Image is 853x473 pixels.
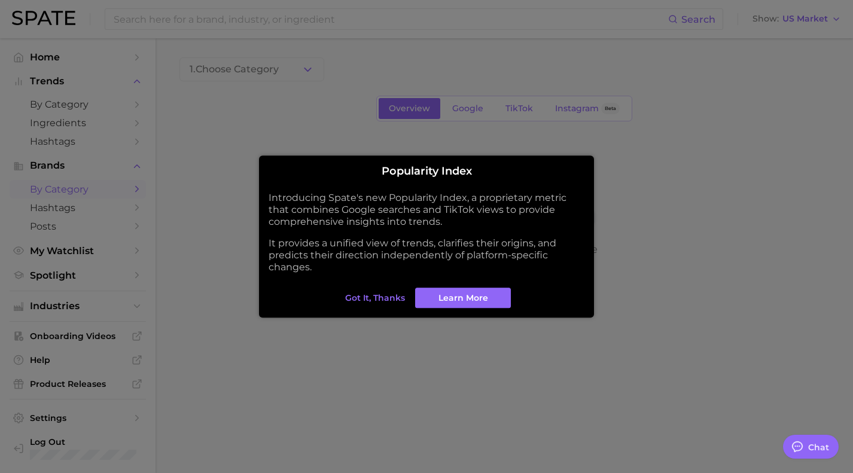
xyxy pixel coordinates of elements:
[438,293,488,303] span: Learn More
[269,165,584,178] h2: Popularity Index
[342,288,408,308] button: Got it, thanks
[269,192,584,228] p: Introducing Spate's new Popularity Index, a proprietary metric that combines Google searches and ...
[269,237,584,273] p: It provides a unified view of trends, clarifies their origins, and predicts their direction indep...
[415,288,511,308] a: Learn More
[345,293,405,303] span: Got it, thanks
